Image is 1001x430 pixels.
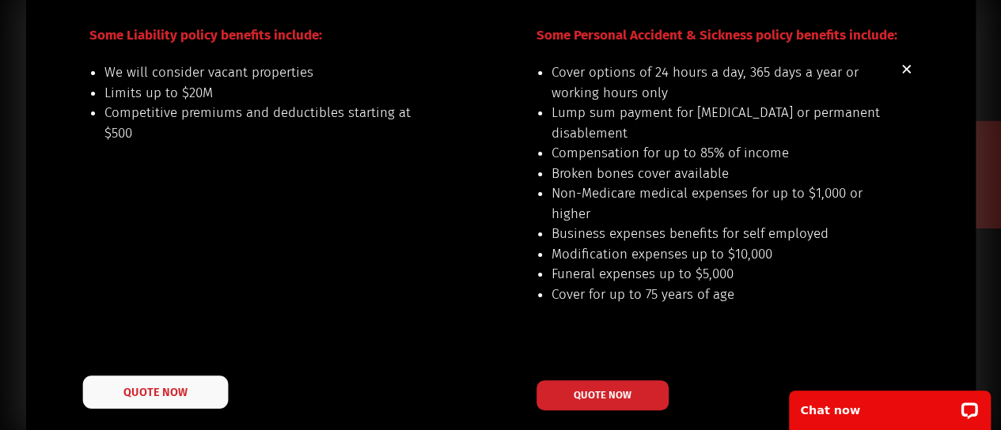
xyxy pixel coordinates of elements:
[123,386,187,397] span: QUOTE NOW
[552,264,882,285] li: Funeral expenses up to $5,000
[779,380,1001,430] iframe: LiveChat chat widget
[552,164,882,184] li: Broken bones cover available
[552,103,882,143] li: Lump sum payment for [MEDICAL_DATA] or permanent disablement
[574,390,631,400] span: QUOTE NOW
[552,244,882,265] li: Modification expenses up to $10,000
[552,143,882,164] li: Compensation for up to 85% of income
[552,224,882,244] li: Business expenses benefits for self employed
[552,183,882,224] li: Non-Medicare medical expenses for up to $1,000 or higher
[552,285,882,305] li: Cover for up to 75 years of age
[537,380,669,410] a: QUOTE NOW
[104,62,434,83] li: We will consider vacant properties
[537,27,897,43] span: Some Personal Accident & Sickness policy benefits include:
[104,103,434,143] li: Competitive premiums and deductibles starting at $500
[901,63,912,75] a: Close
[104,83,434,104] li: Limits up to $20M
[82,375,228,409] a: QUOTE NOW
[552,62,882,103] li: Cover options of 24 hours a day, 365 days a year or working hours only
[89,27,322,43] span: Some Liability policy benefits include:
